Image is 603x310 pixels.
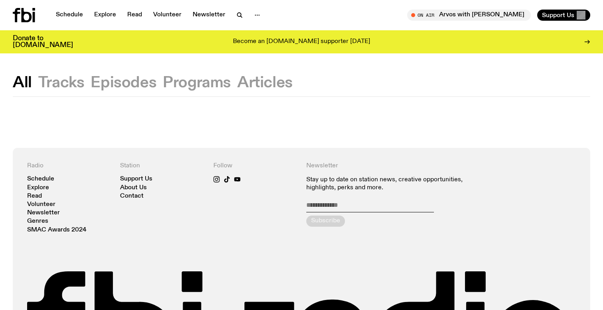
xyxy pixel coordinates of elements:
[120,193,144,199] a: Contact
[407,10,531,21] button: On AirArvos with [PERSON_NAME]
[306,176,483,191] p: Stay up to date on station news, creative opportunities, highlights, perks and more.
[122,10,147,21] a: Read
[13,35,73,49] h3: Donate to [DOMAIN_NAME]
[27,185,49,191] a: Explore
[27,227,87,233] a: SMAC Awards 2024
[188,10,230,21] a: Newsletter
[537,10,590,21] button: Support Us
[27,210,60,216] a: Newsletter
[27,162,110,170] h4: Radio
[27,193,42,199] a: Read
[120,185,147,191] a: About Us
[51,10,88,21] a: Schedule
[148,10,186,21] a: Volunteer
[89,10,121,21] a: Explore
[27,218,48,224] a: Genres
[27,176,54,182] a: Schedule
[233,38,370,45] p: Become an [DOMAIN_NAME] supporter [DATE]
[120,162,203,170] h4: Station
[38,76,85,90] button: Tracks
[213,162,297,170] h4: Follow
[237,76,293,90] button: Articles
[306,162,483,170] h4: Newsletter
[163,76,231,90] button: Programs
[27,202,55,208] a: Volunteer
[416,12,527,18] span: Tune in live
[120,176,152,182] a: Support Us
[542,12,574,19] span: Support Us
[91,76,156,90] button: Episodes
[13,76,32,90] button: All
[306,216,345,227] button: Subscribe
